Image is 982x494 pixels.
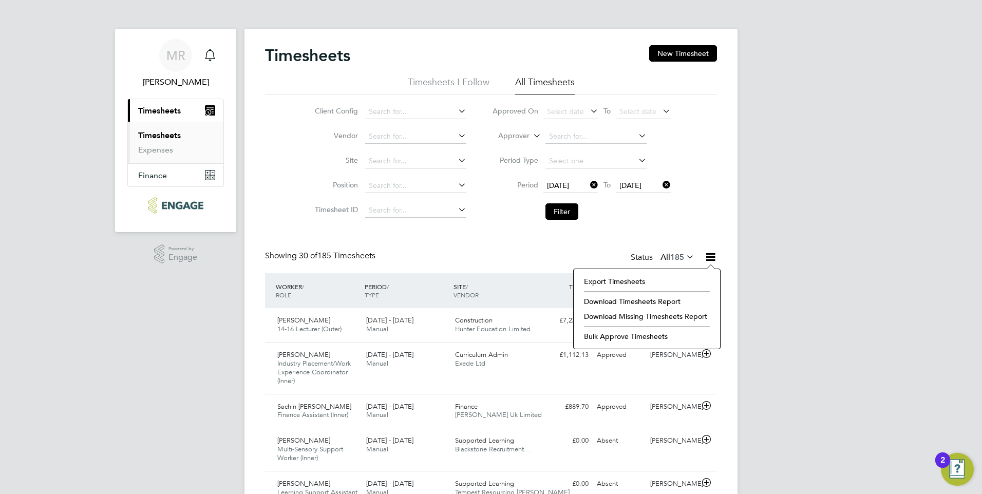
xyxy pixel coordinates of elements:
[539,347,593,364] div: £1,112.13
[408,76,489,94] li: Timesheets I Follow
[302,282,304,291] span: /
[455,479,514,488] span: Supported Learning
[455,402,478,411] span: Finance
[366,359,388,368] span: Manual
[273,277,362,304] div: WORKER
[539,476,593,492] div: £0.00
[299,251,375,261] span: 185 Timesheets
[646,476,700,492] div: [PERSON_NAME]
[646,347,700,364] div: [PERSON_NAME]
[579,329,715,344] li: Bulk Approve Timesheets
[365,203,466,218] input: Search for...
[312,106,358,116] label: Client Config
[539,398,593,415] div: £889.70
[646,398,700,415] div: [PERSON_NAME]
[483,131,530,141] label: Approver
[579,274,715,289] li: Export Timesheets
[128,122,223,163] div: Timesheets
[492,156,538,165] label: Period Type
[276,291,291,299] span: ROLE
[365,179,466,193] input: Search for...
[940,460,945,473] div: 2
[619,107,656,116] span: Select date
[455,325,531,333] span: Hunter Education Limited
[593,476,646,492] div: Absent
[366,316,413,325] span: [DATE] - [DATE]
[547,181,569,190] span: [DATE]
[387,282,389,291] span: /
[619,181,641,190] span: [DATE]
[365,154,466,168] input: Search for...
[366,445,388,453] span: Manual
[649,45,717,62] button: New Timesheet
[366,410,388,419] span: Manual
[579,309,715,324] li: Download Missing Timesheets Report
[312,180,358,189] label: Position
[660,252,694,262] label: All
[455,316,493,325] span: Construction
[455,350,508,359] span: Curriculum Admin
[362,277,451,304] div: PERIOD
[277,316,330,325] span: [PERSON_NAME]
[455,359,485,368] span: Exede Ltd
[127,76,224,88] span: Mustafizur Rahman
[138,145,173,155] a: Expenses
[128,99,223,122] button: Timesheets
[277,410,348,419] span: Finance Assistant (Inner)
[312,156,358,165] label: Site
[277,445,343,462] span: Multi-Sensory Support Worker (Inner)
[312,131,358,140] label: Vendor
[454,291,479,299] span: VENDOR
[115,29,236,232] nav: Main navigation
[365,105,466,119] input: Search for...
[941,453,974,486] button: Open Resource Center, 2 new notifications
[455,410,542,419] span: [PERSON_NAME] Uk Limited
[466,282,468,291] span: /
[670,252,684,262] span: 185
[277,402,351,411] span: Sachin [PERSON_NAME]
[154,244,198,264] a: Powered byEngage
[277,359,351,385] span: Industry Placement/Work Experience Coordinator (Inner)
[515,76,575,94] li: All Timesheets
[168,253,197,262] span: Engage
[593,398,646,415] div: Approved
[366,479,413,488] span: [DATE] - [DATE]
[366,402,413,411] span: [DATE] - [DATE]
[265,251,377,261] div: Showing
[545,203,578,220] button: Filter
[299,251,317,261] span: 30 of
[138,130,181,140] a: Timesheets
[455,436,514,445] span: Supported Learning
[600,178,614,192] span: To
[455,445,531,453] span: Blackstone Recruitment…
[148,197,203,214] img: ncclondon-logo-retina.png
[365,291,379,299] span: TYPE
[127,39,224,88] a: MR[PERSON_NAME]
[277,325,342,333] span: 14-16 Lecturer (Outer)
[265,45,350,66] h2: Timesheets
[168,244,197,253] span: Powered by
[277,436,330,445] span: [PERSON_NAME]
[128,164,223,186] button: Finance
[366,350,413,359] span: [DATE] - [DATE]
[579,294,715,309] li: Download Timesheets Report
[547,107,584,116] span: Select date
[539,432,593,449] div: £0.00
[138,170,167,180] span: Finance
[366,436,413,445] span: [DATE] - [DATE]
[312,205,358,214] label: Timesheet ID
[277,350,330,359] span: [PERSON_NAME]
[600,104,614,118] span: To
[569,282,588,291] span: TOTAL
[545,129,647,144] input: Search for...
[451,277,540,304] div: SITE
[593,432,646,449] div: Absent
[138,106,181,116] span: Timesheets
[492,106,538,116] label: Approved On
[646,432,700,449] div: [PERSON_NAME]
[166,49,185,62] span: MR
[539,312,593,329] div: £7,220.25
[545,154,647,168] input: Select one
[127,197,224,214] a: Go to home page
[492,180,538,189] label: Period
